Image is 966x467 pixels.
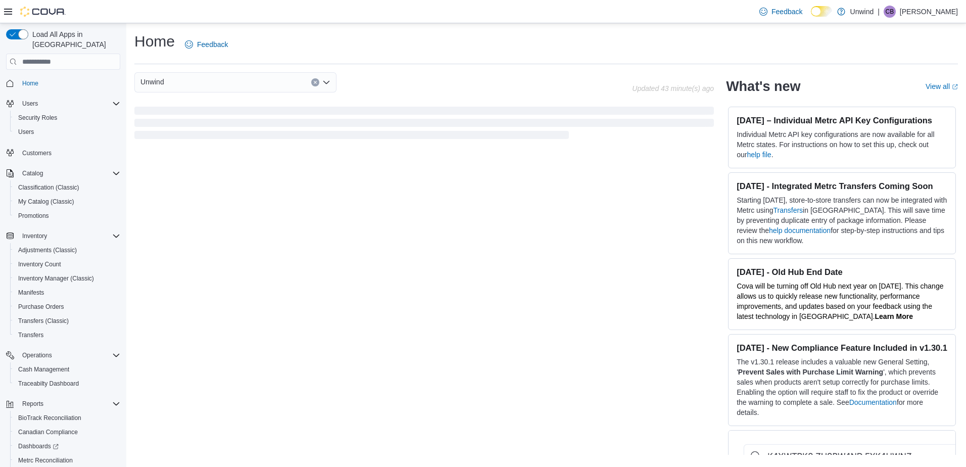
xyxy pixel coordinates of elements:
[18,98,42,110] button: Users
[10,362,124,377] button: Cash Management
[18,212,49,220] span: Promotions
[726,78,800,95] h2: What's new
[10,209,124,223] button: Promotions
[747,151,771,159] a: help file
[738,368,883,376] strong: Prevent Sales with Purchase Limit Warning
[181,34,232,55] a: Feedback
[14,112,61,124] a: Security Roles
[2,397,124,411] button: Reports
[18,167,47,179] button: Catalog
[10,314,124,328] button: Transfers (Classic)
[2,348,124,362] button: Operations
[952,84,958,90] svg: External link
[18,317,69,325] span: Transfers (Classic)
[10,257,124,271] button: Inventory Count
[737,343,947,353] h3: [DATE] - New Compliance Feature Included in v1.30.1
[14,440,63,452] a: Dashboards
[10,180,124,195] button: Classification (Classic)
[14,426,82,438] a: Canadian Compliance
[14,126,120,138] span: Users
[2,76,124,90] button: Home
[18,167,120,179] span: Catalog
[737,195,947,246] p: Starting [DATE], store-to-store transfers can now be integrated with Metrc using in [GEOGRAPHIC_D...
[14,378,83,390] a: Traceabilty Dashboard
[14,210,120,222] span: Promotions
[10,439,124,453] a: Dashboards
[18,128,34,136] span: Users
[14,287,48,299] a: Manifests
[140,76,164,88] span: Unwind
[886,6,894,18] span: CB
[737,282,943,320] span: Cova will be turning off Old Hub next year on [DATE]. This change allows us to quickly release ne...
[14,329,47,341] a: Transfers
[14,272,120,285] span: Inventory Manager (Classic)
[18,230,120,242] span: Inventory
[14,126,38,138] a: Users
[18,398,120,410] span: Reports
[18,146,120,159] span: Customers
[18,456,73,464] span: Metrc Reconciliation
[14,363,73,376] a: Cash Management
[10,411,124,425] button: BioTrack Reconciliation
[18,183,79,192] span: Classification (Classic)
[14,412,120,424] span: BioTrack Reconciliation
[28,29,120,50] span: Load All Apps in [GEOGRAPHIC_DATA]
[14,196,78,208] a: My Catalog (Classic)
[18,398,47,410] button: Reports
[10,286,124,300] button: Manifests
[737,357,947,417] p: The v1.30.1 release includes a valuable new General Setting, ' ', which prevents sales when produ...
[22,351,52,359] span: Operations
[2,97,124,111] button: Users
[14,378,120,390] span: Traceabilty Dashboard
[14,181,120,194] span: Classification (Classic)
[14,412,85,424] a: BioTrack Reconciliation
[14,272,98,285] a: Inventory Manager (Classic)
[18,414,81,422] span: BioTrack Reconciliation
[2,166,124,180] button: Catalog
[22,400,43,408] span: Reports
[14,244,81,256] a: Adjustments (Classic)
[14,287,120,299] span: Manifests
[22,100,38,108] span: Users
[14,112,120,124] span: Security Roles
[14,181,83,194] a: Classification (Classic)
[737,267,947,277] h3: [DATE] - Old Hub End Date
[10,328,124,342] button: Transfers
[18,98,120,110] span: Users
[14,196,120,208] span: My Catalog (Classic)
[850,6,874,18] p: Unwind
[10,271,124,286] button: Inventory Manager (Classic)
[14,210,53,222] a: Promotions
[14,258,120,270] span: Inventory Count
[322,78,330,86] button: Open list of options
[18,349,56,361] button: Operations
[18,230,51,242] button: Inventory
[22,232,47,240] span: Inventory
[18,77,42,89] a: Home
[14,315,120,327] span: Transfers (Classic)
[22,79,38,87] span: Home
[22,149,52,157] span: Customers
[10,195,124,209] button: My Catalog (Classic)
[10,425,124,439] button: Canadian Compliance
[14,301,68,313] a: Purchase Orders
[18,289,44,297] span: Manifests
[14,454,77,466] a: Metrc Reconciliation
[18,198,74,206] span: My Catalog (Classic)
[875,312,913,320] a: Learn More
[737,181,947,191] h3: [DATE] - Integrated Metrc Transfers Coming Soon
[22,169,43,177] span: Catalog
[18,380,79,388] span: Traceabilty Dashboard
[926,82,958,90] a: View allExternal link
[18,274,94,283] span: Inventory Manager (Classic)
[18,246,77,254] span: Adjustments (Classic)
[737,115,947,125] h3: [DATE] – Individual Metrc API Key Configurations
[2,145,124,160] button: Customers
[18,442,59,450] span: Dashboards
[18,349,120,361] span: Operations
[849,398,897,406] a: Documentation
[884,6,896,18] div: Curtis Blaske
[10,300,124,314] button: Purchase Orders
[134,109,714,141] span: Loading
